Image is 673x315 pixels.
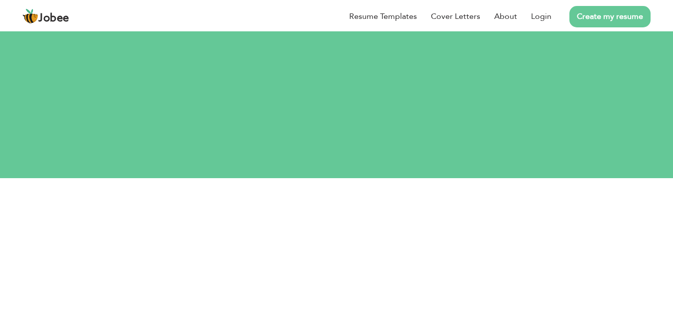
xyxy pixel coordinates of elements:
[431,10,480,22] a: Cover Letters
[531,10,551,22] a: Login
[22,8,69,24] a: Jobee
[494,10,517,22] a: About
[38,13,69,24] span: Jobee
[22,8,38,24] img: jobee.io
[349,10,417,22] a: Resume Templates
[569,6,651,27] a: Create my resume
